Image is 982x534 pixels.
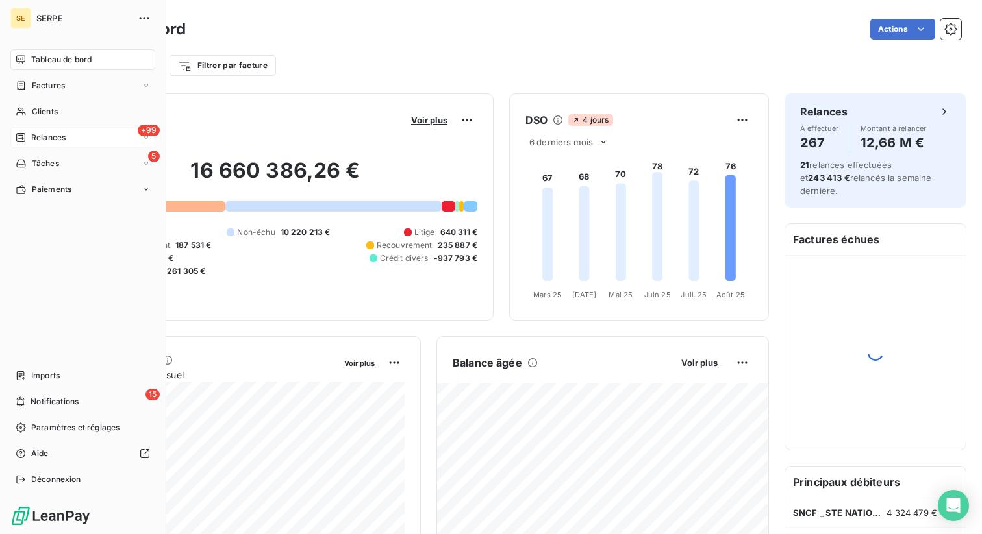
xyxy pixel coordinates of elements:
tspan: Mai 25 [609,290,633,299]
tspan: Août 25 [716,290,745,299]
span: 5 [148,151,160,162]
h4: 12,66 M € [861,132,927,153]
span: Paiements [32,184,71,195]
span: Déconnexion [31,474,81,485]
a: Paiements [10,179,155,200]
div: Open Intercom Messenger [938,490,969,521]
span: relances effectuées et relancés la semaine dernière. [800,160,932,196]
span: SNCF _ STE NATIONALE [793,507,887,518]
div: SE [10,8,31,29]
button: Filtrer par facture [170,55,276,76]
h6: Balance âgée [453,355,522,370]
h6: Relances [800,104,848,119]
span: Clients [32,106,58,117]
h6: DSO [525,112,548,128]
span: Tableau de bord [31,54,92,66]
h4: 267 [800,132,839,153]
a: Paramètres et réglages [10,417,155,438]
tspan: [DATE] [572,290,597,299]
span: 4 324 479 € [887,507,937,518]
a: +99Relances [10,127,155,148]
span: Voir plus [681,358,718,368]
a: Factures [10,75,155,96]
span: Recouvrement [377,239,433,251]
span: Crédit divers [380,252,429,264]
span: 187 531 € [175,239,211,251]
span: Voir plus [411,115,447,125]
span: Factures [32,80,65,91]
span: Aide [31,448,49,459]
a: Aide [10,443,155,464]
button: Voir plus [340,357,379,369]
span: 21 [800,160,809,170]
tspan: Juin 25 [644,290,671,299]
span: SERPE [36,13,130,23]
span: -937 793 € [434,252,478,264]
span: Non-échu [237,226,275,238]
span: Paramètres et réglages [31,422,120,433]
a: 5Tâches [10,153,155,174]
span: Montant à relancer [861,125,927,132]
span: Chiffre d'affaires mensuel [73,368,335,382]
button: Voir plus [407,114,451,126]
h6: Factures échues [785,224,966,255]
span: Relances [31,132,66,143]
h2: 16 660 386,26 € [73,158,477,197]
span: Notifications [31,396,79,407]
a: Imports [10,365,155,386]
span: +99 [138,125,160,136]
span: 235 887 € [438,239,477,251]
button: Actions [870,19,935,40]
tspan: Juil. 25 [681,290,707,299]
span: 6 derniers mois [529,137,593,147]
span: Tâches [32,158,59,169]
button: Voir plus [677,357,722,369]
span: 640 311 € [440,226,477,238]
a: Tableau de bord [10,49,155,70]
span: -261 305 € [163,265,206,277]
span: 4 jours [568,114,612,126]
h6: Principaux débiteurs [785,467,966,498]
span: Voir plus [344,359,375,368]
span: À effectuer [800,125,839,132]
span: Litige [414,226,435,238]
span: Imports [31,370,60,382]
span: 10 220 213 € [281,226,331,238]
a: Clients [10,101,155,122]
span: 243 413 € [808,173,850,183]
img: Logo LeanPay [10,505,91,526]
span: 15 [145,389,160,400]
tspan: Mars 25 [533,290,562,299]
